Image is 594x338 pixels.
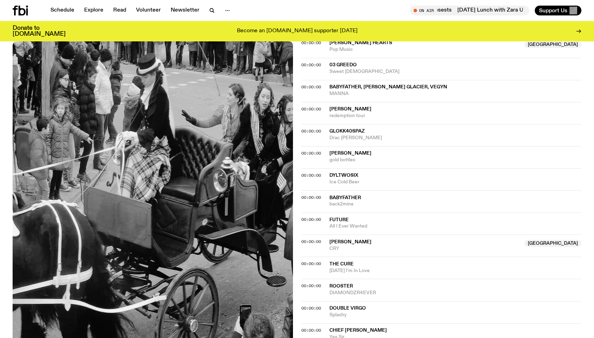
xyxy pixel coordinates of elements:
[301,240,321,244] button: 00:00:00
[301,40,321,46] span: 00:00:00
[301,173,321,178] span: 00:00:00
[329,135,582,141] span: Drac [PERSON_NAME]
[329,217,349,222] span: Future
[539,7,567,14] span: Support Us
[301,129,321,133] button: 00:00:00
[301,305,321,311] span: 00:00:00
[524,41,581,48] span: [GEOGRAPHIC_DATA]
[13,25,66,37] h3: Donate to [DOMAIN_NAME]
[329,201,582,208] span: back2mine
[301,63,321,67] button: 00:00:00
[301,128,321,134] span: 00:00:00
[329,46,520,53] span: Pop Music
[329,306,366,311] span: Double Virgo
[109,6,130,15] a: Read
[329,84,447,89] span: Babyfather, [PERSON_NAME] Glacier, Vegyn
[329,195,361,200] span: Babyfather
[329,113,582,119] span: redemption tour
[301,150,321,156] span: 00:00:00
[301,151,321,155] button: 00:00:00
[329,157,582,163] span: gold bottles
[329,179,582,185] span: Ice Cold Beer
[329,284,353,289] span: Rooster
[301,41,321,45] button: 00:00:00
[301,195,321,200] span: 00:00:00
[301,306,321,310] button: 00:00:00
[46,6,78,15] a: Schedule
[329,107,371,111] span: [PERSON_NAME]
[301,217,321,222] span: 00:00:00
[329,151,371,156] span: [PERSON_NAME]
[329,223,582,230] span: All I Ever Wanted
[329,328,387,333] span: Chief [PERSON_NAME]
[329,129,365,134] span: Glokk40Spaz
[301,261,321,266] span: 00:00:00
[301,85,321,89] button: 00:00:00
[301,327,321,333] span: 00:00:00
[301,283,321,289] span: 00:00:00
[329,173,358,178] span: Dyltwosix
[301,239,321,244] span: 00:00:00
[329,68,582,75] span: Sweet [DEMOGRAPHIC_DATA]
[329,239,371,244] span: [PERSON_NAME]
[329,312,582,318] span: Splashy
[301,107,321,111] button: 00:00:00
[329,268,582,274] span: [DATE] I’m In Love
[535,6,581,15] button: Support Us
[524,240,581,247] span: [GEOGRAPHIC_DATA]
[329,62,357,67] span: 03 Greedo
[80,6,108,15] a: Explore
[301,218,321,222] button: 00:00:00
[301,84,321,90] span: 00:00:00
[301,174,321,177] button: 00:00:00
[329,262,354,266] span: The Cure
[329,90,582,97] span: MANNA
[166,6,204,15] a: Newsletter
[237,28,357,34] p: Become an [DOMAIN_NAME] supporter [DATE]
[132,6,165,15] a: Volunteer
[301,284,321,288] button: 00:00:00
[301,106,321,112] span: 00:00:00
[410,6,529,15] button: On Air[DATE] Lunch with Zara Upfold // Palimpsests[DATE] Lunch with Zara Upfold // Palimpsests
[301,196,321,200] button: 00:00:00
[301,62,321,68] span: 00:00:00
[301,262,321,266] button: 00:00:00
[329,40,392,45] span: [PERSON_NAME] Hearts
[329,245,520,252] span: CRY
[329,290,582,296] span: DIAMONDZR4EVER
[301,329,321,332] button: 00:00:00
